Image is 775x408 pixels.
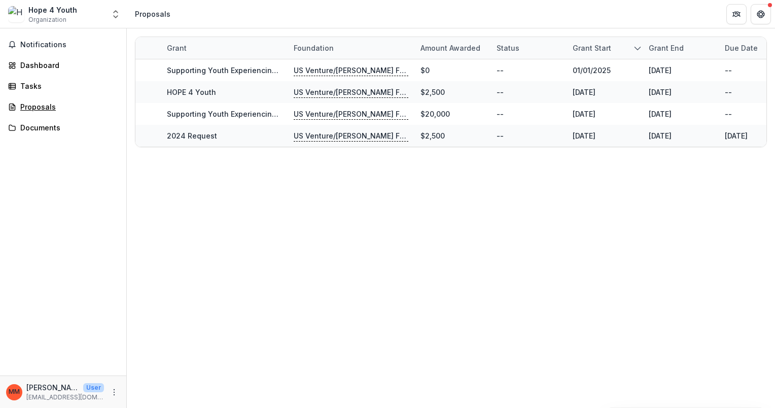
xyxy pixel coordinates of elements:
[649,87,672,97] div: [DATE]
[20,60,114,71] div: Dashboard
[8,6,24,22] img: Hope 4 Youth
[725,130,748,141] div: [DATE]
[288,37,414,59] div: Foundation
[294,130,408,142] p: US Venture/[PERSON_NAME] Family Foundation
[26,382,79,393] p: [PERSON_NAME]
[643,37,719,59] div: Grant end
[414,43,486,53] div: Amount awarded
[497,87,504,97] div: --
[420,87,445,97] div: $2,500
[288,43,340,53] div: Foundation
[751,4,771,24] button: Get Help
[497,109,504,119] div: --
[567,37,643,59] div: Grant start
[20,122,114,133] div: Documents
[573,130,595,141] div: [DATE]
[725,65,732,76] div: --
[28,5,77,15] div: Hope 4 Youth
[420,130,445,141] div: $2,500
[573,65,611,76] div: 01/01/2025
[414,37,490,59] div: Amount awarded
[167,131,217,140] a: 2024 Request
[725,109,732,119] div: --
[131,7,174,21] nav: breadcrumb
[20,101,114,112] div: Proposals
[20,41,118,49] span: Notifications
[26,393,104,402] p: [EMAIL_ADDRESS][DOMAIN_NAME]
[420,65,430,76] div: $0
[4,119,122,136] a: Documents
[28,15,66,24] span: Organization
[573,87,595,97] div: [DATE]
[83,383,104,392] p: User
[4,98,122,115] a: Proposals
[649,130,672,141] div: [DATE]
[490,37,567,59] div: Status
[497,65,504,76] div: --
[109,4,123,24] button: Open entity switcher
[294,87,408,98] p: US Venture/[PERSON_NAME] Family Foundation
[633,44,642,52] svg: sorted descending
[167,110,331,118] a: Supporting Youth Experiencing Homelessness
[161,37,288,59] div: Grant
[4,78,122,94] a: Tasks
[649,109,672,119] div: [DATE]
[20,81,114,91] div: Tasks
[294,65,408,76] p: US Venture/[PERSON_NAME] Family Foundation
[420,109,450,119] div: $20,000
[167,66,331,75] a: Supporting Youth Experiencing Homelessness
[649,65,672,76] div: [DATE]
[643,43,690,53] div: Grant end
[4,37,122,53] button: Notifications
[567,43,617,53] div: Grant start
[294,109,408,120] p: US Venture/[PERSON_NAME] Family Foundation
[497,130,504,141] div: --
[4,57,122,74] a: Dashboard
[9,389,20,395] div: Mark McNamer
[726,4,747,24] button: Partners
[108,386,120,398] button: More
[135,9,170,19] div: Proposals
[167,88,216,96] a: HOPE 4 Youth
[725,87,732,97] div: --
[161,43,193,53] div: Grant
[490,43,525,53] div: Status
[573,109,595,119] div: [DATE]
[719,43,764,53] div: Due Date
